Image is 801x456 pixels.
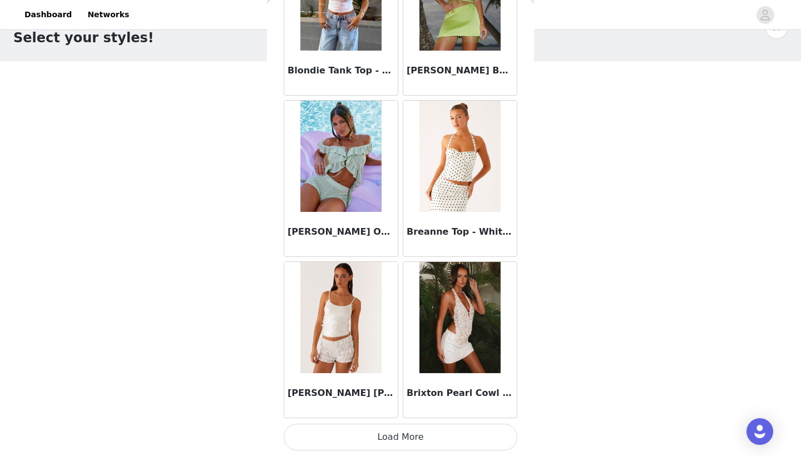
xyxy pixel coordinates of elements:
div: avatar [760,6,770,24]
h1: Select your styles! [13,28,154,48]
h3: Blondie Tank Top - White [288,64,394,77]
h3: [PERSON_NAME] Beaded Top - Lime [407,64,513,77]
img: Breanne Top - White Polka Dot [419,101,500,212]
a: Networks [81,2,136,27]
div: Open Intercom Messenger [746,418,773,445]
img: Britta Sequin Cami Top - White [300,262,381,373]
h3: [PERSON_NAME] [PERSON_NAME] Top - White [288,386,394,400]
button: Load More [284,424,517,450]
img: Bowen Off Shoulder Knit Top - Mint [300,101,381,212]
h3: Brixton Pearl Cowl Neck Halter Top - Pearl [407,386,513,400]
h3: [PERSON_NAME] Off Shoulder Knit Top - Mint [288,225,394,239]
a: Dashboard [18,2,78,27]
h3: Breanne Top - White Polka Dot [407,225,513,239]
img: Brixton Pearl Cowl Neck Halter Top - Pearl [419,262,500,373]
